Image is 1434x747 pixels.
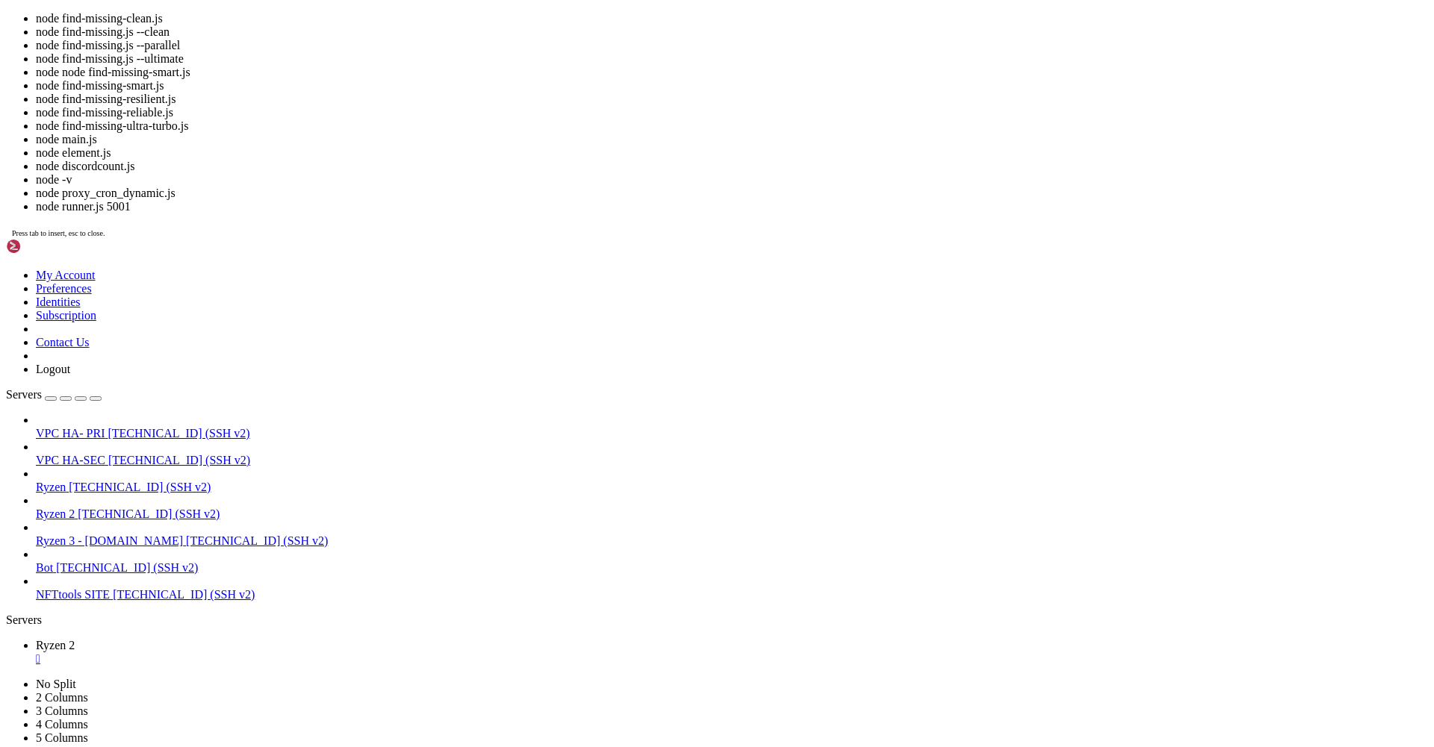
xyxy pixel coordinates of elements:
span: │ [54,390,60,402]
span: [TECHNICAL_ID] (SSH v2) [108,427,249,440]
span: 6 [18,416,24,428]
span: Ryzen 2 [36,507,75,520]
x-row: proxy_cron_dynamic default 1.0.0 3089718 31D 1 0% 124.4mb [6,453,1241,466]
span: user [245,527,269,539]
span: │ [281,552,287,564]
span: fork [179,478,203,490]
x-row: root@qs30123:~# pm2 ls [6,366,1241,378]
span: online [323,478,358,490]
span: pid [197,390,215,402]
span: ├────┼──────────────────────────────┼───────────────┼──────────┼──────────┼──────┼──────────┼────... [6,540,693,551]
span: namespace [60,390,114,402]
span: │ [269,416,275,428]
x-row: 65 updates can be applied immediately. [6,254,1241,267]
span: │ [36,453,42,465]
x-row: node default 0.40.0 363840 38h 0 0% 38.7mb [6,428,1241,440]
span: │ [550,478,556,490]
li: Ryzen [TECHNICAL_ID] (SSH v2) [36,467,1428,494]
span: online [311,440,347,452]
span: ┌────┬───────────────────────┬─────────────┬─────────┬─────────┬──────────┬────────┬──────┬──────... [6,378,884,390]
span: │ [149,465,155,477]
span: │ [191,527,197,539]
span: │ [257,465,263,477]
li: node node find-missing-smart.js [36,66,1428,79]
a: Ryzen [TECHNICAL_ID] (SSH v2) [36,481,1428,494]
span: disabled [562,453,609,465]
a: 2 Columns [36,691,88,704]
x-row: System information as of [DATE] [6,81,1241,93]
span: │ [155,428,161,440]
span: root [526,453,550,465]
li: node find-missing-clean.js [36,12,1428,25]
span: root [448,465,472,477]
span: online [317,465,353,477]
span: │ [311,390,317,402]
span: mode [167,390,191,402]
span: ↺ [263,390,269,402]
li: node discordcount.js [36,160,1428,173]
span: │ [36,478,42,490]
span: │ [353,416,358,428]
span: │ [526,416,532,428]
span: │ [490,416,496,428]
span: │ [72,440,78,452]
span: │ [66,428,72,440]
span: │ [131,478,137,490]
span: │ [376,552,382,564]
span: 3 [18,440,24,452]
x-row: * Support: [URL][DOMAIN_NAME] [6,56,1241,69]
span: │ [281,465,287,477]
span: │ [550,453,556,465]
span: │ [460,428,466,440]
span: │ [317,416,323,428]
span: │ [382,428,388,440]
a: Ryzen 2 [36,639,1428,666]
span: Servers [6,388,42,401]
span: │ [215,428,221,440]
span: │ [149,453,155,465]
x-row: Expanded Security Maintenance for Applications is not enabled. [6,229,1241,242]
span: version [119,390,161,402]
span: Press tab to insert, esc to close. [12,229,105,237]
span: fork [167,428,191,440]
span: name [30,390,54,402]
span: │ [341,416,347,428]
x-row: [URL][DOMAIN_NAME] [6,204,1241,217]
a: Subscription [36,309,96,322]
span: │ [257,390,263,402]
span: │ [376,453,382,465]
span: │ [36,416,42,428]
x-row: Last login: [DATE] from [TECHNICAL_ID] [6,354,1241,366]
span: │ [293,453,299,465]
span: │ [514,453,520,465]
span: │ [257,428,263,440]
span: │ [299,552,305,564]
span: │ [119,552,125,564]
li: VPC HA- PRI [TECHNICAL_ID] (SSH v2) [36,413,1428,440]
li: node find-missing-reliable.js [36,106,1428,119]
li: node find-missing-ultra-turbo.js [36,119,1428,133]
a: Servers [6,388,102,401]
span: └────┴──────────────────────────────┴───────────────┴──────────┴──────────┴──────┴──────────┴────... [6,564,693,576]
span: │ [305,465,311,477]
span: online [388,453,424,465]
span: watching [394,390,442,402]
span: │ [364,428,370,440]
a: 5 Columns [36,731,88,744]
span: online [215,552,251,564]
li: node find-missing.js --ultimate [36,52,1428,66]
span: mem [221,527,239,539]
x-row: teamapp default 1.0.0 1154304 39D 0 0% 106.1mb [6,478,1241,490]
span: │ [466,453,472,465]
span: │ [114,390,119,402]
span: root [436,428,460,440]
x-row: * Management: [URL][DOMAIN_NAME] [6,43,1241,56]
a: No Split [36,678,76,690]
span: │ [388,390,394,402]
a: Identities [36,296,81,308]
span: 0 [18,552,24,564]
span: online [305,428,341,440]
span: │ [263,440,269,452]
span: │ [269,527,275,539]
li: node -v [36,173,1428,187]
